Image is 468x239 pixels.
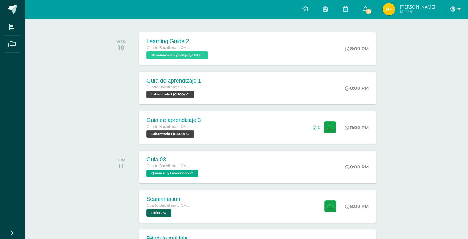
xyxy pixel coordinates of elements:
[345,85,369,91] div: 8:00 PM
[146,124,193,129] span: Cuarto Bachillerato CMP Bachillerato en CCLL con Orientación en Computación
[146,130,194,138] span: Laboratorio I (CISCO) 'C'
[365,8,372,15] span: 136
[383,3,395,15] img: a09ba7a91113426668374d93e7c0cebb.png
[345,204,369,209] div: 8:00 PM
[317,125,320,130] span: 2
[146,117,201,124] div: Guia de aprendizaje 3
[146,46,193,50] span: Cuarto Bachillerato CMP Bachillerato en CCLL con Orientación en Computación
[400,4,435,10] span: [PERSON_NAME]
[400,9,435,14] span: Mi Perfil
[313,125,320,130] div: Archivos entregados
[116,39,126,44] div: WED
[117,162,125,169] div: 11
[146,85,193,89] span: Cuarto Bachillerato CMP Bachillerato en CCLL con Orientación en Computación
[146,203,193,208] span: Cuarto Bachillerato CMP Bachillerato en CCLL con Orientación en Computación
[146,196,193,202] div: Scannimation
[116,44,126,51] div: 10
[117,158,125,162] div: THU
[146,51,208,59] span: Comunicación y Lenguaje L3 Inglés 'C'
[146,170,198,177] span: Química I y Laboratorio 'C'
[146,38,210,45] div: Learning Guide 2
[345,164,369,170] div: 8:00 PM
[146,164,193,168] span: Cuarto Bachillerato CMP Bachillerato en CCLL con Orientación en Computación
[146,91,194,98] span: Laboratorio I (CISCO) 'C'
[146,156,200,163] div: Guia 03
[345,46,369,51] div: 8:00 PM
[345,125,369,130] div: 11:00 PM
[146,78,201,84] div: Guía de aprendizaje 1
[146,209,171,217] span: Física I 'C'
